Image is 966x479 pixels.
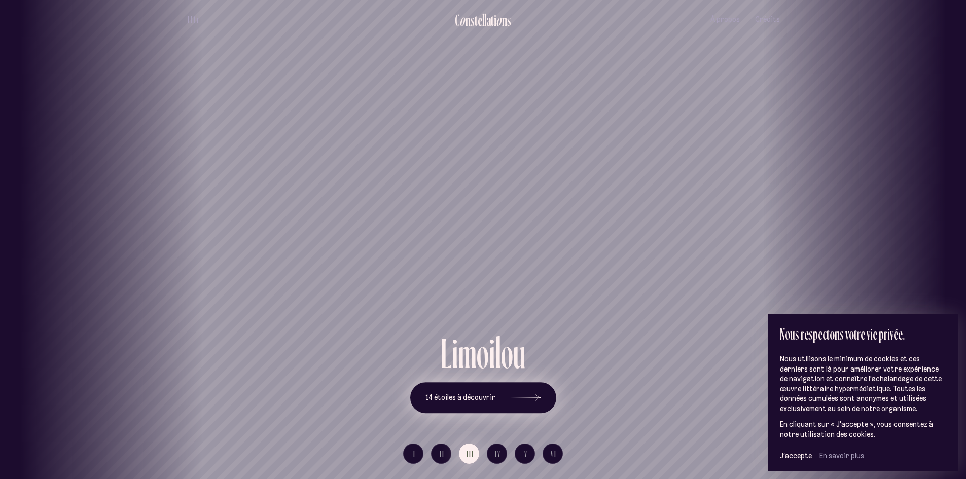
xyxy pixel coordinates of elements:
[431,444,451,464] button: II
[471,12,475,28] div: s
[494,12,496,28] div: i
[710,8,740,31] button: À propos
[459,12,466,28] div: o
[491,12,494,28] div: t
[486,12,491,28] div: a
[524,450,528,458] span: V
[187,14,200,25] button: volume audio
[501,331,513,375] div: o
[475,12,478,28] div: t
[452,331,458,375] div: i
[458,331,477,375] div: m
[780,451,812,460] button: J’accepte
[819,451,864,460] a: En savoir plus
[495,450,501,458] span: IV
[780,354,947,414] p: Nous utilisons le minimum de cookies et ces derniers sont là pour améliorer votre expérience de n...
[425,393,495,402] span: 14 étoiles à découvrir
[459,444,479,464] button: III
[413,450,416,458] span: I
[780,325,947,342] h2: Nous respectons votre vie privée.
[495,331,501,375] div: l
[515,444,535,464] button: V
[455,12,459,28] div: C
[410,382,556,414] button: 14 étoiles à découvrir
[440,450,445,458] span: II
[502,12,507,28] div: n
[780,420,947,439] p: En cliquant sur « J'accepte », vous consentez à notre utilisation des cookies.
[466,12,471,28] div: n
[496,12,502,28] div: o
[543,444,563,464] button: VI
[478,12,482,28] div: e
[484,12,486,28] div: l
[482,12,484,28] div: l
[507,12,511,28] div: s
[441,331,452,375] div: L
[487,444,507,464] button: IV
[710,15,740,24] span: À propos
[403,444,423,464] button: I
[513,332,525,375] div: u
[467,450,474,458] span: III
[755,15,780,24] span: Crédits
[489,331,495,375] div: i
[755,8,780,31] button: Crédits
[551,450,557,458] span: VI
[477,331,489,375] div: o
